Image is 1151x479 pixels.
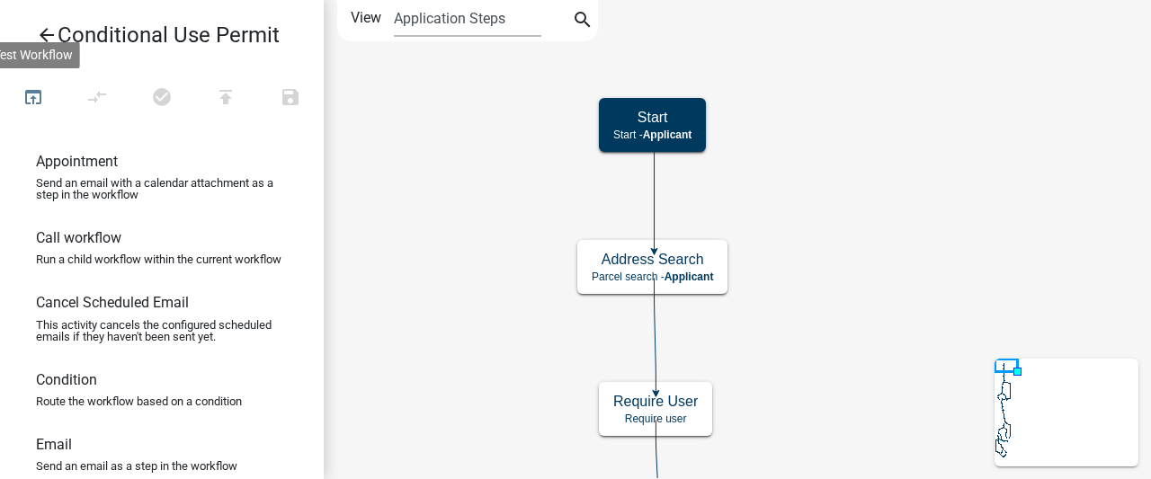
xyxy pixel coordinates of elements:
button: Publish [193,79,258,118]
p: Send an email with a calendar attachment as a step in the workflow [36,177,288,200]
h5: Require User [613,393,698,410]
i: search [572,9,593,34]
p: Require user [613,412,698,425]
button: Test Workflow [1,79,66,118]
h5: Start [613,109,691,126]
h6: Email [36,436,72,453]
i: check_circle [151,86,173,111]
p: Parcel search - [592,271,713,283]
p: Route the workflow based on a condition [36,395,242,407]
h6: Call workflow [36,229,121,246]
button: Auto Layout [65,79,129,118]
i: arrow_back [36,24,58,49]
p: Run a child workflow within the current workflow [36,253,281,265]
p: Start - [613,129,691,141]
i: compare_arrows [87,86,109,111]
span: Applicant [665,271,714,283]
p: Send an email as a step in the workflow [36,460,237,472]
i: publish [215,86,236,111]
button: Save [258,79,323,118]
span: Applicant [643,129,692,141]
h6: Appointment [36,153,118,170]
button: No problems [129,79,194,118]
button: search [568,7,597,36]
div: Workflow actions [1,79,323,122]
a: Conditional Use Permit [14,14,295,56]
i: open_in_browser [22,86,44,111]
h6: Cancel Scheduled Email [36,294,189,311]
i: save [280,86,301,111]
h6: Condition [36,371,97,388]
h5: Address Search [592,251,713,268]
p: This activity cancels the configured scheduled emails if they haven't been sent yet. [36,319,288,342]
